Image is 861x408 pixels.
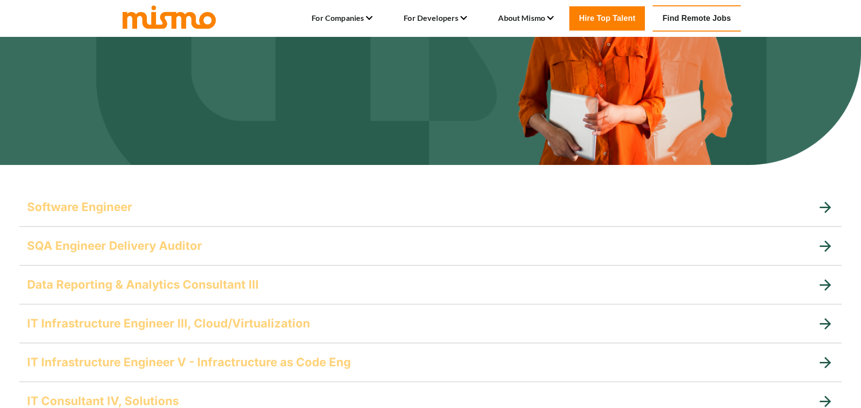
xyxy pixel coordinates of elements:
[19,265,842,304] div: Data Reporting & Analytics Consultant III
[19,304,842,343] div: IT Infrastructure Engineer III, Cloud/Virtualization
[312,10,373,27] li: For Companies
[27,238,202,254] h5: SQA Engineer Delivery Auditor
[498,10,554,27] li: About Mismo
[19,343,842,382] div: IT Infrastructure Engineer V - Infractructure as Code Eng
[27,277,259,293] h5: Data Reporting & Analytics Consultant III
[121,3,218,30] img: logo
[27,199,132,215] h5: Software Engineer
[27,316,310,331] h5: IT Infrastructure Engineer III, Cloud/Virtualization
[27,355,351,370] h5: IT Infrastructure Engineer V - Infractructure as Code Eng
[19,188,842,227] div: Software Engineer
[653,5,740,32] a: Find Remote Jobs
[569,6,645,31] a: Hire Top Talent
[404,10,467,27] li: For Developers
[19,227,842,265] div: SQA Engineer Delivery Auditor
